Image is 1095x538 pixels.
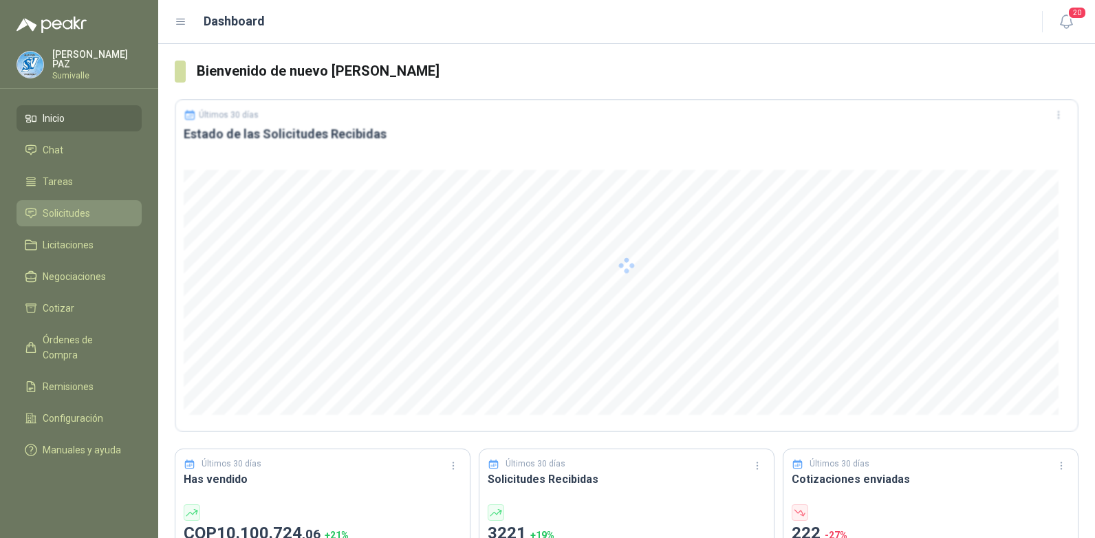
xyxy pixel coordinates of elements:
span: Chat [43,142,63,158]
button: 20 [1054,10,1078,34]
a: Licitaciones [17,232,142,258]
span: 20 [1067,6,1087,19]
a: Configuración [17,405,142,431]
h3: Cotizaciones enviadas [792,471,1070,488]
h1: Dashboard [204,12,265,31]
a: Negociaciones [17,263,142,290]
span: Cotizar [43,301,74,316]
img: Company Logo [17,52,43,78]
span: Órdenes de Compra [43,332,129,363]
h3: Bienvenido de nuevo [PERSON_NAME] [197,61,1078,82]
a: Cotizar [17,295,142,321]
span: Negociaciones [43,269,106,284]
h3: Has vendido [184,471,462,488]
span: Tareas [43,174,73,189]
a: Inicio [17,105,142,131]
a: Manuales y ayuda [17,437,142,463]
p: Últimos 30 días [506,458,565,471]
a: Solicitudes [17,200,142,226]
p: Sumivalle [52,72,142,80]
span: Licitaciones [43,237,94,252]
a: Remisiones [17,374,142,400]
p: Últimos 30 días [202,458,261,471]
a: Órdenes de Compra [17,327,142,368]
a: Chat [17,137,142,163]
img: Logo peakr [17,17,87,33]
h3: Solicitudes Recibidas [488,471,766,488]
p: Últimos 30 días [810,458,869,471]
span: Configuración [43,411,103,426]
span: Solicitudes [43,206,90,221]
span: Remisiones [43,379,94,394]
span: Manuales y ayuda [43,442,121,458]
span: Inicio [43,111,65,126]
a: Tareas [17,169,142,195]
p: [PERSON_NAME] PAZ [52,50,142,69]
